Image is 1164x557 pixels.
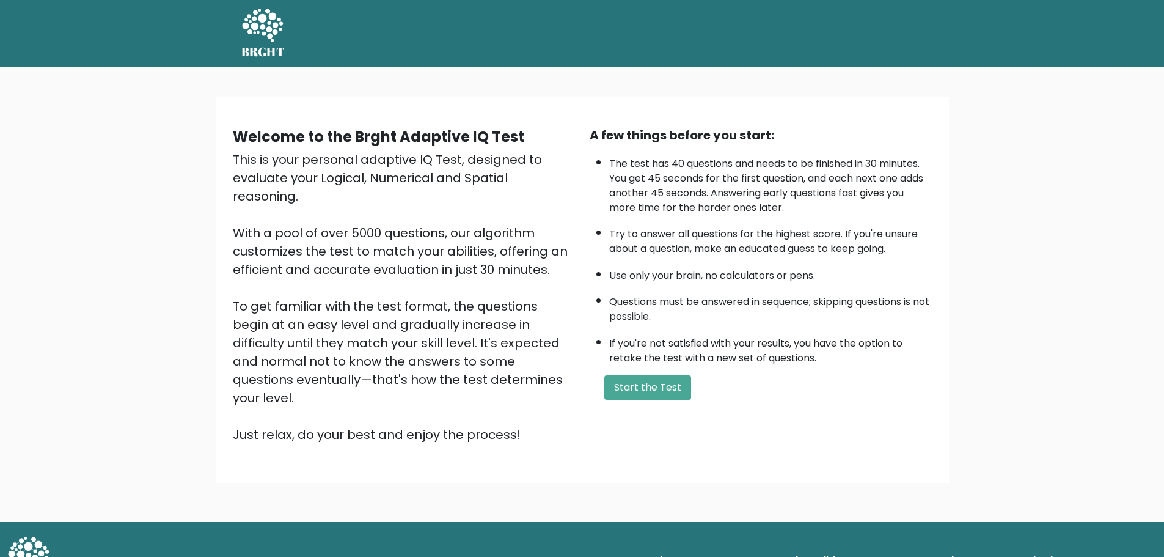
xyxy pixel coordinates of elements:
[609,289,932,324] li: Questions must be answered in sequence; skipping questions is not possible.
[233,127,524,147] b: Welcome to the Brght Adaptive IQ Test
[604,375,691,400] button: Start the Test
[241,45,285,59] h5: BRGHT
[241,5,285,62] a: BRGHT
[233,150,575,444] div: This is your personal adaptive IQ Test, designed to evaluate your Logical, Numerical and Spatial ...
[609,330,932,366] li: If you're not satisfied with your results, you have the option to retake the test with a new set ...
[609,221,932,256] li: Try to answer all questions for the highest score. If you're unsure about a question, make an edu...
[609,262,932,283] li: Use only your brain, no calculators or pens.
[590,126,932,144] div: A few things before you start:
[609,150,932,215] li: The test has 40 questions and needs to be finished in 30 minutes. You get 45 seconds for the firs...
